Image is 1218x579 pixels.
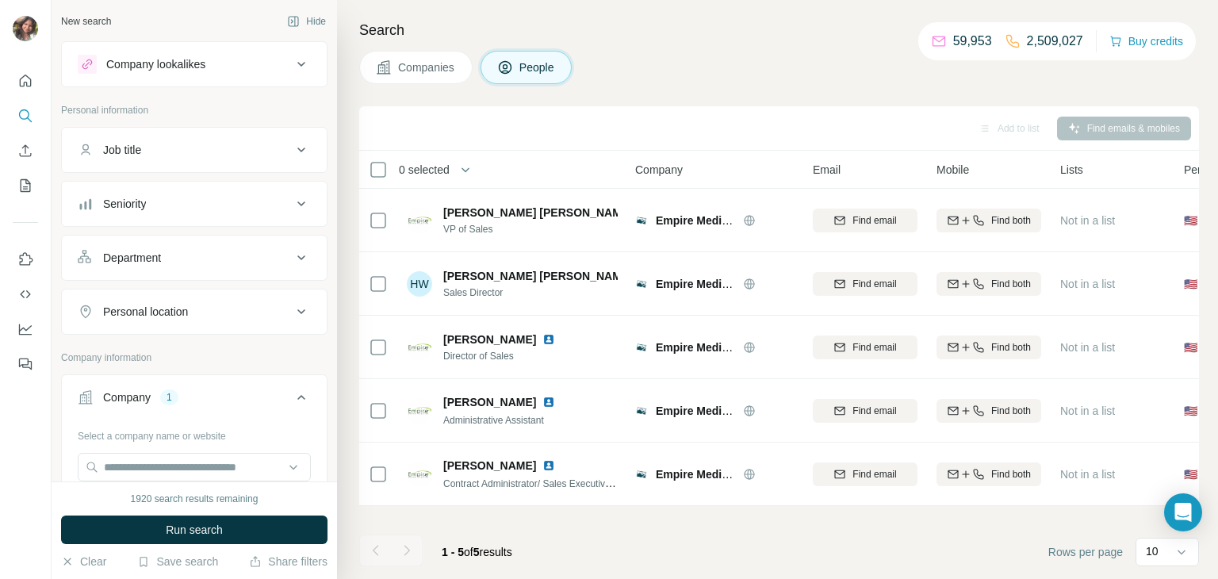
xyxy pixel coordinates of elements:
div: Department [103,250,161,266]
span: of [464,546,473,558]
span: [PERSON_NAME] [PERSON_NAME] [443,268,633,284]
span: 5 [473,546,480,558]
button: Company lookalikes [62,45,327,83]
button: Find both [936,272,1041,296]
span: Not in a list [1060,468,1115,481]
button: Find email [813,336,917,359]
span: Find email [852,277,896,291]
div: Seniority [103,196,146,212]
span: Companies [398,59,456,75]
span: Find email [852,340,896,355]
span: Not in a list [1060,278,1115,290]
button: Save search [137,554,218,569]
img: LinkedIn logo [542,333,555,346]
span: Sales Director [443,286,618,300]
button: Find both [936,462,1041,486]
button: Find both [936,209,1041,232]
img: LinkedIn logo [542,396,555,408]
button: Company1 [62,378,327,423]
span: Find both [991,340,1031,355]
span: Empire Medical & Dental Supplies Inc. [656,278,857,290]
span: 1 - 5 [442,546,464,558]
p: 59,953 [953,32,992,51]
img: Logo of Empire Medical & Dental Supplies Inc. [635,214,648,227]
button: Search [13,102,38,130]
button: Find email [813,209,917,232]
span: Not in a list [1060,405,1115,417]
span: results [442,546,512,558]
span: Find email [852,467,896,481]
span: Mobile [936,162,969,178]
span: People [519,59,556,75]
button: My lists [13,171,38,200]
div: Job title [103,142,141,158]
img: Logo of Empire Medical & Dental Supplies Inc. [635,341,648,354]
span: 🇺🇸 [1184,276,1197,292]
span: 0 selected [399,162,450,178]
button: Find email [813,399,917,423]
div: 1920 search results remaining [131,492,259,506]
span: Administrative Assistant [443,415,544,426]
button: Department [62,239,327,277]
span: [PERSON_NAME] [443,394,536,410]
p: Company information [61,351,327,365]
button: Personal location [62,293,327,331]
img: LinkedIn logo [542,459,555,472]
div: HW [407,271,432,297]
button: Share filters [249,554,327,569]
p: 10 [1146,543,1159,559]
button: Dashboard [13,315,38,343]
p: 2,509,027 [1027,32,1083,51]
button: Run search [61,516,327,544]
span: [PERSON_NAME] [PERSON_NAME] [443,205,633,220]
span: Not in a list [1060,341,1115,354]
img: Avatar [407,208,432,233]
span: VP of Sales [443,222,618,236]
button: Feedback [13,350,38,378]
div: Company [103,389,151,405]
button: Job title [62,131,327,169]
img: Avatar [407,335,432,360]
span: Lists [1060,162,1083,178]
span: Rows per page [1048,544,1123,560]
div: 1 [160,390,178,405]
span: Not in a list [1060,214,1115,227]
span: Find both [991,404,1031,418]
span: 🇺🇸 [1184,466,1197,482]
button: Enrich CSV [13,136,38,165]
span: Empire Medical & Dental Supplies Inc. [656,468,857,481]
button: Find both [936,336,1041,359]
button: Seniority [62,185,327,223]
button: Clear [61,554,106,569]
button: Find both [936,399,1041,423]
span: Find email [852,213,896,228]
img: Logo of Empire Medical & Dental Supplies Inc. [635,468,648,481]
div: New search [61,14,111,29]
span: Find email [852,404,896,418]
button: Buy credits [1109,30,1183,52]
span: Email [813,162,841,178]
span: 🇺🇸 [1184,213,1197,228]
span: Find both [991,213,1031,228]
span: Run search [166,522,223,538]
button: Find email [813,272,917,296]
span: 🇺🇸 [1184,339,1197,355]
div: Open Intercom Messenger [1164,493,1202,531]
div: Select a company name or website [78,423,311,443]
span: Company [635,162,683,178]
span: Contract Administrator/ Sales Executive at Empire Medical and Dental Supplies Inc [443,477,792,489]
p: Personal information [61,103,327,117]
span: Empire Medical & Dental Supplies Inc. [656,341,857,354]
img: Avatar [407,398,432,424]
button: Use Surfe on LinkedIn [13,245,38,274]
h4: Search [359,19,1199,41]
img: Logo of Empire Medical & Dental Supplies Inc. [635,278,648,290]
span: [PERSON_NAME] [443,458,536,474]
span: Director of Sales [443,349,574,363]
button: Use Surfe API [13,280,38,309]
div: Company lookalikes [106,56,205,72]
img: Avatar [13,16,38,41]
span: Empire Medical & Dental Supplies Inc. [656,405,857,417]
img: Logo of Empire Medical & Dental Supplies Inc. [635,405,648,417]
span: [PERSON_NAME] [443,332,536,347]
